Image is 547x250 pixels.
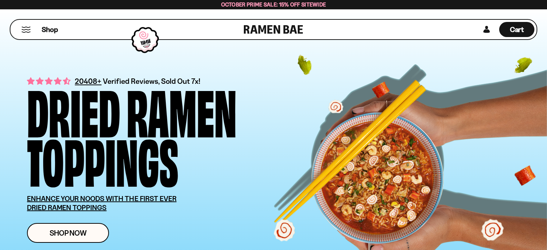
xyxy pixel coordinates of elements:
span: Shop [42,25,58,35]
div: Ramen [127,85,237,134]
div: Cart [499,20,534,39]
div: Dried [27,85,120,134]
u: ENHANCE YOUR NOODS WITH THE FIRST EVER DRIED RAMEN TOPPINGS [27,194,177,212]
a: Shop [42,22,58,37]
button: Mobile Menu Trigger [21,27,31,33]
span: Shop Now [50,229,87,237]
a: Shop Now [27,223,109,243]
div: Toppings [27,134,178,183]
span: Cart [510,25,524,34]
span: October Prime Sale: 15% off Sitewide [221,1,326,8]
